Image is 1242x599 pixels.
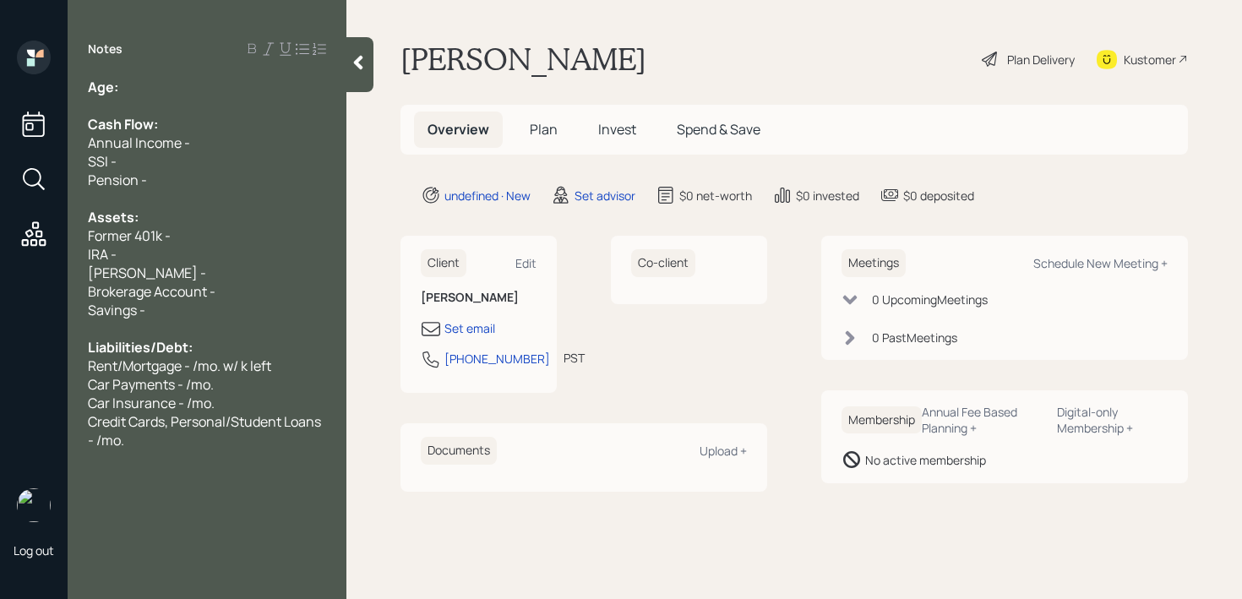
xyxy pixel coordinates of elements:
[1057,404,1168,436] div: Digital-only Membership +
[515,255,537,271] div: Edit
[444,319,495,337] div: Set email
[88,171,147,189] span: Pension -
[872,291,988,308] div: 0 Upcoming Meeting s
[872,329,957,346] div: 0 Past Meeting s
[1033,255,1168,271] div: Schedule New Meeting +
[444,350,550,368] div: [PHONE_NUMBER]
[842,249,906,277] h6: Meetings
[88,245,117,264] span: IRA -
[421,437,497,465] h6: Documents
[88,264,206,282] span: [PERSON_NAME] -
[88,78,118,96] span: Age:
[679,187,752,204] div: $0 net-worth
[88,394,215,412] span: Car Insurance - /mo.
[842,406,922,434] h6: Membership
[88,41,123,57] label: Notes
[1007,51,1075,68] div: Plan Delivery
[677,120,760,139] span: Spend & Save
[1124,51,1176,68] div: Kustomer
[922,404,1043,436] div: Annual Fee Based Planning +
[530,120,558,139] span: Plan
[575,187,635,204] div: Set advisor
[421,291,537,305] h6: [PERSON_NAME]
[88,301,145,319] span: Savings -
[88,375,214,394] span: Car Payments - /mo.
[88,152,117,171] span: SSI -
[421,249,466,277] h6: Client
[598,120,636,139] span: Invest
[88,357,271,375] span: Rent/Mortgage - /mo. w/ k left
[88,412,324,449] span: Credit Cards, Personal/Student Loans - /mo.
[88,208,139,226] span: Assets:
[400,41,646,78] h1: [PERSON_NAME]
[865,451,986,469] div: No active membership
[88,338,193,357] span: Liabilities/Debt:
[564,349,585,367] div: PST
[17,488,51,522] img: retirable_logo.png
[631,249,695,277] h6: Co-client
[903,187,974,204] div: $0 deposited
[88,133,190,152] span: Annual Income -
[88,115,158,133] span: Cash Flow:
[796,187,859,204] div: $0 invested
[88,282,215,301] span: Brokerage Account -
[14,542,54,558] div: Log out
[444,187,531,204] div: undefined · New
[700,443,747,459] div: Upload +
[428,120,489,139] span: Overview
[88,226,171,245] span: Former 401k -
